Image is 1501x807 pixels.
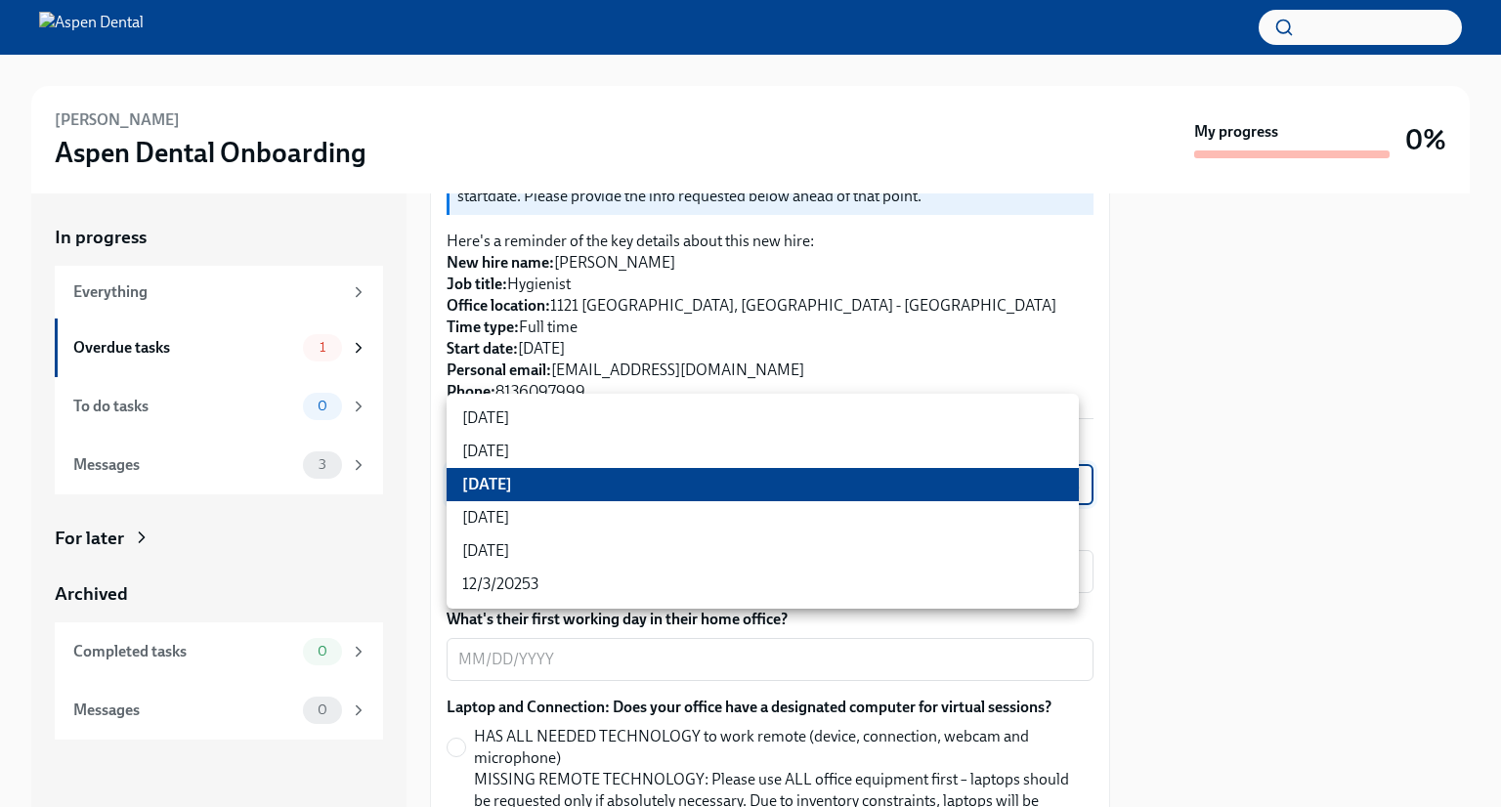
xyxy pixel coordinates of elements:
li: [DATE] [447,402,1079,435]
li: [DATE] [447,534,1079,568]
li: [DATE] [447,435,1079,468]
li: 12/3/20253 [447,568,1079,601]
li: [DATE] [447,468,1079,501]
li: [DATE] [447,501,1079,534]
